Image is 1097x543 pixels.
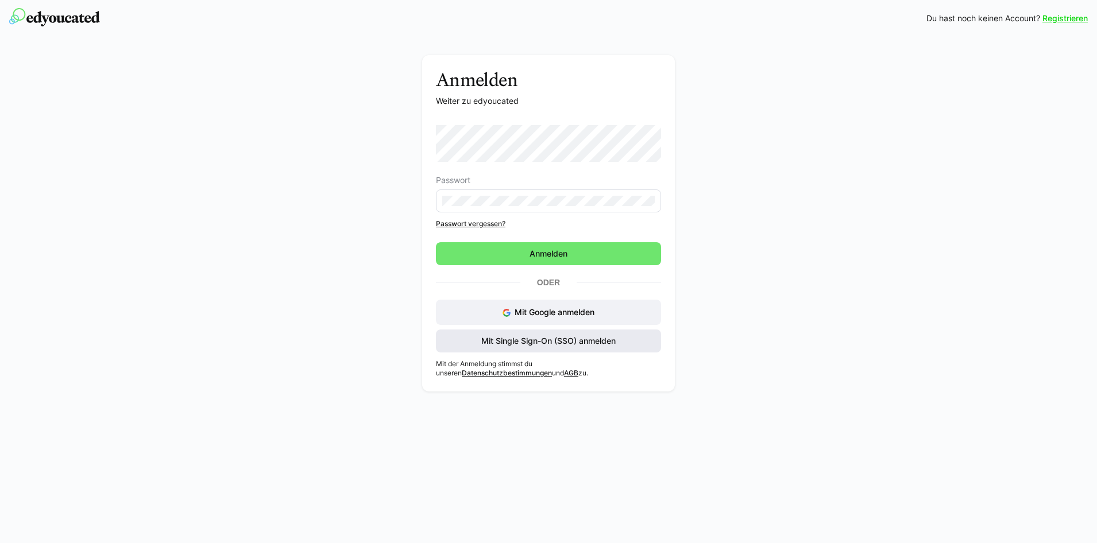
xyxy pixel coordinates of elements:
a: Registrieren [1042,13,1088,24]
a: AGB [564,369,578,377]
p: Weiter zu edyoucated [436,95,661,107]
p: Oder [520,274,577,290]
button: Mit Single Sign-On (SSO) anmelden [436,329,661,352]
span: Mit Google anmelden [515,307,594,317]
a: Passwort vergessen? [436,219,661,228]
a: Datenschutzbestimmungen [462,369,552,377]
p: Mit der Anmeldung stimmst du unseren und zu. [436,359,661,378]
span: Anmelden [528,248,569,259]
span: Mit Single Sign-On (SSO) anmelden [480,335,617,347]
img: edyoucated [9,8,100,26]
span: Du hast noch keinen Account? [926,13,1040,24]
span: Passwort [436,176,470,185]
button: Mit Google anmelden [436,300,661,325]
button: Anmelden [436,242,661,265]
h3: Anmelden [436,69,661,91]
